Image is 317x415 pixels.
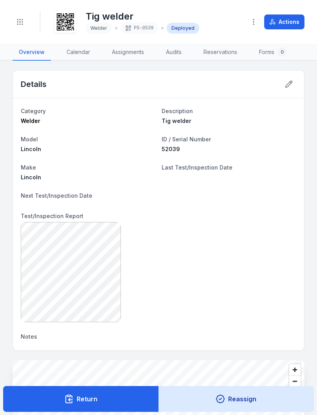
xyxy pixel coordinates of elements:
span: Welder [90,25,107,31]
span: Model [21,136,38,143]
span: Notes [21,333,37,340]
span: Description [162,108,193,114]
button: Return [3,386,159,412]
div: PS-0539 [121,23,158,34]
div: Deployed [167,23,199,34]
a: Assignments [106,44,150,61]
div: 0 [277,47,287,57]
button: Reassign [158,386,314,412]
a: Audits [160,44,188,61]
span: Make [21,164,36,171]
button: Zoom in [289,364,301,375]
span: Welder [21,117,40,124]
span: Category [21,108,46,114]
button: Zoom out [289,375,301,387]
span: ID / Serial Number [162,136,211,143]
h1: Tig welder [86,10,199,23]
button: Toggle navigation [13,14,27,29]
button: Actions [264,14,304,29]
a: Reservations [197,44,243,61]
span: Tig welder [162,117,191,124]
span: Lincoln [21,174,41,180]
span: Test/Inspection Report [21,213,83,219]
span: Lincoln [21,146,41,152]
span: 52039 [162,146,180,152]
a: Calendar [60,44,96,61]
h2: Details [21,79,47,90]
a: Overview [13,44,51,61]
span: Next Test/Inspection Date [21,192,92,199]
span: Last Test/Inspection Date [162,164,232,171]
a: Forms0 [253,44,293,61]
